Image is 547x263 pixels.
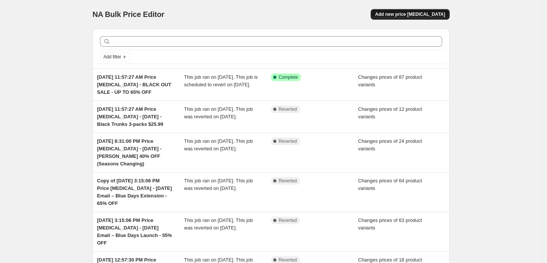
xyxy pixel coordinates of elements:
[97,74,171,95] span: [DATE] 11:57:27 AM Price [MEDICAL_DATA] - BLACK OUT SALE - UP TO 65% OFF
[279,217,297,223] span: Reverted
[97,138,162,167] span: [DATE] 8:31:00 PM Price [MEDICAL_DATA] - [DATE] - [PERSON_NAME] 40% OFF (Seasons Changing)
[92,10,164,18] span: NA Bulk Price Editor
[358,106,422,119] span: Changes prices of 12 product variants
[279,257,297,263] span: Reverted
[279,106,297,112] span: Reverted
[371,9,450,20] button: Add new price [MEDICAL_DATA]
[358,138,422,151] span: Changes prices of 24 product variants
[184,178,253,191] span: This job ran on [DATE]. This job was reverted on [DATE].
[97,217,172,246] span: [DATE] 3:15:06 PM Price [MEDICAL_DATA] - [DATE] Email – Blue Days Launch - 55% OFF
[103,54,121,60] span: Add filter
[358,178,422,191] span: Changes prices of 64 product variants
[279,178,297,184] span: Reverted
[279,138,297,144] span: Reverted
[184,106,253,119] span: This job ran on [DATE]. This job was reverted on [DATE].
[184,138,253,151] span: This job ran on [DATE]. This job was reverted on [DATE].
[97,178,172,206] span: Copy of [DATE] 3:15:06 PM Price [MEDICAL_DATA] - [DATE] Email – Blue Days Extension - 65% OFF
[100,52,130,61] button: Add filter
[97,106,163,127] span: [DATE] 11:57:27 AM Price [MEDICAL_DATA] - [DATE] - Black Trunks 3-packs $25.99
[184,74,258,87] span: This job ran on [DATE]. This job is scheduled to revert on [DATE].
[358,217,422,231] span: Changes prices of 63 product variants
[358,74,422,87] span: Changes prices of 87 product variants
[279,74,298,80] span: Complete
[184,217,253,231] span: This job ran on [DATE]. This job was reverted on [DATE].
[375,11,445,17] span: Add new price [MEDICAL_DATA]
